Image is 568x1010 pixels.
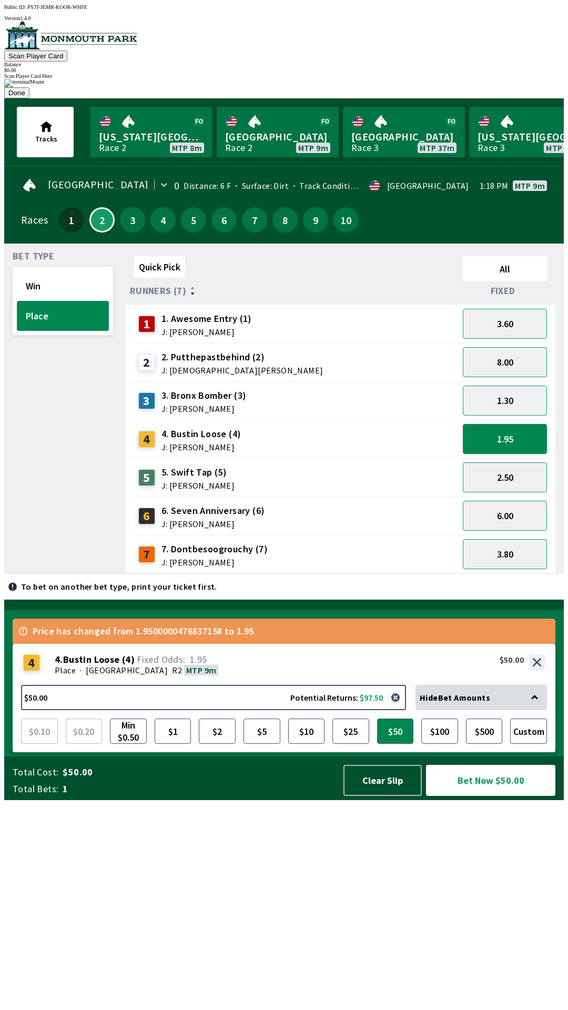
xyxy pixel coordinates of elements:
button: $5 [244,719,280,744]
p: To bet on another bet type, print your ticket first. [21,582,217,591]
div: 2 [138,354,155,371]
span: $10 [291,721,322,741]
span: PYJT-JEMR-KOOR-WHFE [27,4,87,10]
span: 3.80 [497,548,513,560]
button: 5 [181,207,206,233]
span: Bet Now $50.00 [435,774,546,787]
div: 0 [174,181,179,190]
button: 4 [150,207,176,233]
span: [GEOGRAPHIC_DATA] [351,130,457,144]
span: $5 [246,721,278,741]
button: Quick Pick [134,256,185,278]
span: Min $0.50 [113,721,144,741]
span: Clear Slip [353,774,412,786]
span: Fixed [491,287,515,295]
button: All [463,256,547,281]
span: Bustin Loose [63,654,120,665]
span: Total Cost: [13,766,58,779]
button: 6 [211,207,237,233]
div: Runners (7) [130,286,459,296]
button: $50.00Potential Returns: $97.50 [21,685,406,710]
span: [GEOGRAPHIC_DATA] [225,130,330,144]
span: 5 [184,216,204,224]
button: Scan Player Card [4,50,67,62]
span: 8 [275,216,295,224]
span: [US_STATE][GEOGRAPHIC_DATA] [99,130,204,144]
span: 7 [245,216,265,224]
span: $25 [335,721,367,741]
button: 1.30 [463,386,547,416]
button: Min $0.50 [110,719,147,744]
span: Place [26,310,100,322]
div: 5 [138,469,155,486]
span: 6.00 [497,510,513,522]
button: 10 [333,207,359,233]
span: Runners (7) [130,287,186,295]
span: Track Condition: Firm [289,180,381,191]
button: 1.95 [463,424,547,454]
button: 8 [272,207,298,233]
div: $50.00 [500,654,524,665]
span: 9 [306,216,326,224]
button: Win [17,271,109,301]
span: 5. Swift Tap (5) [161,466,235,479]
button: 3.80 [463,539,547,569]
a: [GEOGRAPHIC_DATA]Race 3MTP 37m [343,107,465,157]
button: $500 [466,719,503,744]
div: 1 [138,316,155,332]
span: J: [PERSON_NAME] [161,558,268,567]
span: Distance: 6 F [184,180,231,191]
span: Surface: Dirt [231,180,289,191]
span: 1 [63,783,333,795]
button: 7 [242,207,267,233]
button: Custom [510,719,547,744]
span: Place [55,665,76,675]
span: $100 [424,721,455,741]
div: Fixed [459,286,551,296]
button: 2 [89,207,115,233]
span: 6 [214,216,234,224]
button: $100 [421,719,458,744]
button: $1 [155,719,191,744]
span: Total Bets: [13,783,58,795]
span: 2.50 [497,471,513,483]
div: Races [21,216,48,224]
div: Race 3 [351,144,379,152]
span: 2. Putthepastbehind (2) [161,350,323,364]
button: 8.00 [463,347,547,377]
div: 4 [23,654,40,671]
span: All [468,263,542,275]
span: $2 [201,721,233,741]
a: [GEOGRAPHIC_DATA]Race 2MTP 9m [217,107,339,157]
div: Balance [4,62,564,67]
span: [GEOGRAPHIC_DATA] [86,665,168,675]
span: 3.60 [497,318,513,330]
span: 1. Awesome Entry (1) [161,312,252,326]
span: J: [PERSON_NAME] [161,520,265,528]
span: MTP 9m [515,181,545,190]
span: 4 . [55,654,63,665]
div: Public ID: [4,4,564,10]
span: 1.95 [190,653,207,665]
img: terminalMount [4,79,44,87]
span: 3. Bronx Bomber (3) [161,389,247,402]
span: 10 [336,216,356,224]
span: MTP 37m [420,144,454,152]
span: Price has changed from 1.9500000476837158 to 1.95 [33,627,254,635]
button: 3.60 [463,309,547,339]
div: [GEOGRAPHIC_DATA] [387,181,469,190]
button: Clear Slip [343,765,422,796]
span: MTP 9m [186,665,216,675]
button: Done [4,87,29,98]
button: $10 [288,719,325,744]
button: 9 [303,207,328,233]
a: [US_STATE][GEOGRAPHIC_DATA]Race 2MTP 8m [90,107,212,157]
button: Bet Now $50.00 [426,765,555,796]
span: Hide Bet Amounts [420,692,490,703]
span: R2 [172,665,182,675]
span: $50.00 [63,766,333,779]
span: $1 [157,721,189,741]
button: 3 [120,207,145,233]
button: $2 [199,719,236,744]
span: 3 [123,216,143,224]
